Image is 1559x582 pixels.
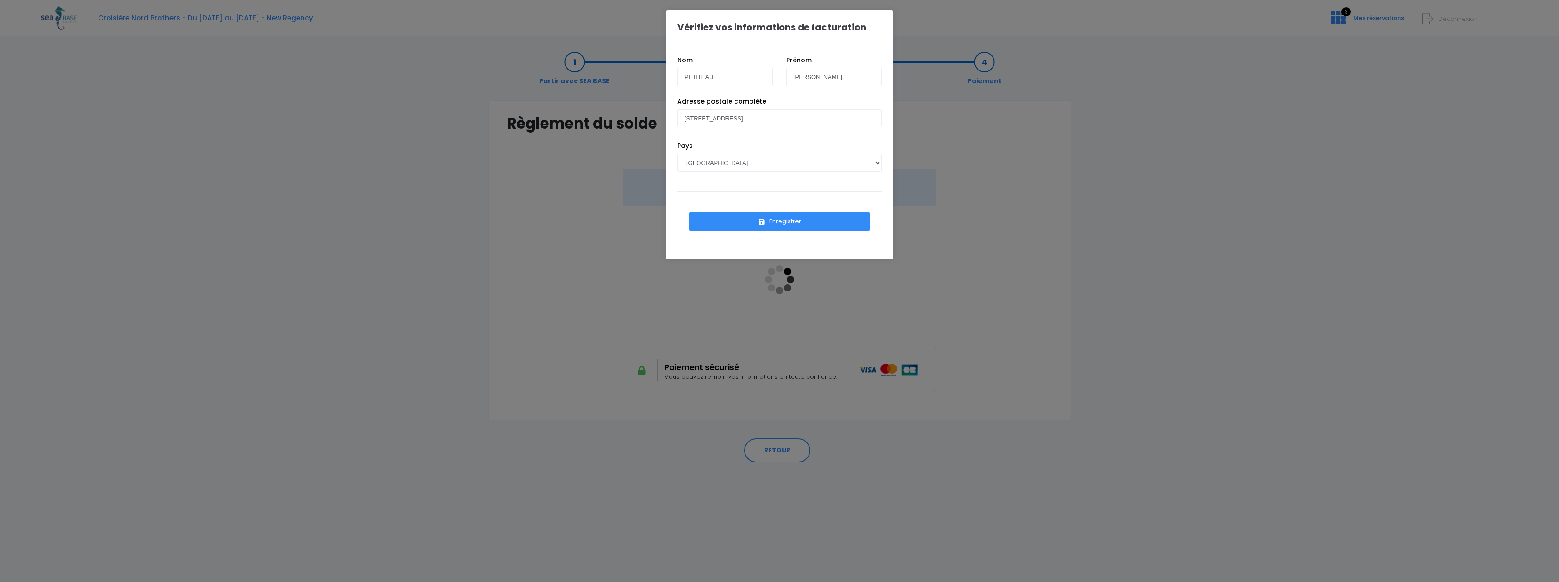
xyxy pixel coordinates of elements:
[677,22,866,33] h1: Vérifiez vos informations de facturation
[689,212,870,231] button: Enregistrer
[677,141,693,151] label: Pays
[677,55,693,65] label: Nom
[677,97,766,106] label: Adresse postale complète
[786,55,812,65] label: Prénom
